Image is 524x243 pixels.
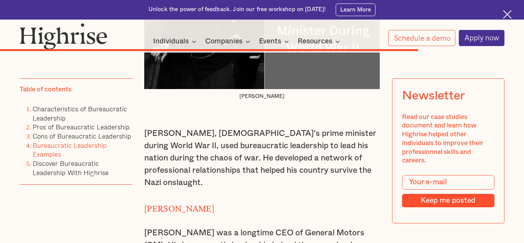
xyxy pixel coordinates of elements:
[153,37,189,46] div: Individuals
[388,30,456,46] a: Schedule a demo
[148,6,326,13] div: Unlock the power of feedback. Join our free workshop on [DATE]!
[336,3,376,16] a: Learn More
[153,37,199,46] div: Individuals
[144,127,380,189] p: [PERSON_NAME], [DEMOGRAPHIC_DATA]'s prime minister during World War II, used bureaucratic leaders...
[33,131,131,142] a: Cons of Bureaucratic Leadership
[402,89,465,103] div: Newsletter
[402,175,494,190] input: Your e-mail
[402,175,494,208] form: Modal Form
[205,37,252,46] div: Companies
[503,10,512,19] img: Cross icon
[259,37,291,46] div: Events
[144,104,380,116] p: ‍
[298,37,332,46] div: Resources
[20,86,71,94] div: Table of contents
[402,113,494,165] div: Read our case studies document and learn how Highrise helped other individuals to improve their p...
[33,122,130,132] a: Pros of Bureaucratic Leadership
[402,194,494,208] input: Keep me posted
[259,37,281,46] div: Events
[459,30,504,46] a: Apply now
[205,37,242,46] div: Companies
[144,204,214,209] strong: [PERSON_NAME]
[33,159,109,178] a: Discover Bureaucratic Leadership With Highrise
[144,93,380,100] figcaption: [PERSON_NAME]
[20,23,107,50] img: Highrise logo
[33,140,107,160] a: Bureaucratic Leadership Examples
[298,37,342,46] div: Resources
[33,104,127,123] a: Characteristics of Bureaucratic Leadership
